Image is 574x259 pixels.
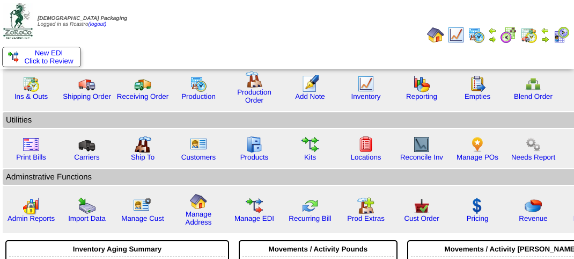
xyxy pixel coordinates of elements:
img: managecust.png [133,197,153,214]
a: Needs Report [511,153,555,161]
img: calendarprod.gif [190,75,207,92]
img: prodextras.gif [357,197,374,214]
a: Locations [350,153,381,161]
img: workflow.png [525,136,542,153]
img: calendarinout.gif [23,75,40,92]
a: Manage Address [186,210,212,226]
a: Manage POs [457,153,498,161]
a: Prod Extras [347,214,385,222]
a: Manage EDI [234,214,274,222]
img: arrowright.gif [541,35,549,44]
a: Inventory [351,92,381,100]
img: invoice2.gif [23,136,40,153]
img: zoroco-logo-small.webp [3,3,33,39]
a: Empties [465,92,490,100]
img: factory.gif [246,71,263,88]
img: calendarprod.gif [468,26,485,44]
div: Inventory Aging Summary [9,242,225,256]
a: Add Note [295,92,325,100]
span: New EDI [35,49,63,57]
a: (logout) [89,21,107,27]
img: factory2.gif [134,136,151,153]
span: Click to Review [8,57,75,65]
img: pie_chart.png [525,197,542,214]
a: Reporting [406,92,437,100]
img: arrowleft.gif [488,26,497,35]
a: Ship To [131,153,154,161]
a: Import Data [68,214,106,222]
img: po.png [469,136,486,153]
img: home.gif [190,193,207,210]
span: Logged in as Rcastro [38,16,127,27]
img: orders.gif [301,75,319,92]
img: cabinet.gif [246,136,263,153]
a: Products [240,153,269,161]
a: Admin Reports [8,214,55,222]
a: Customers [181,153,216,161]
img: reconcile.gif [301,197,319,214]
img: calendarcustomer.gif [553,26,570,44]
img: calendarinout.gif [520,26,538,44]
a: Production Order [237,88,271,104]
span: [DEMOGRAPHIC_DATA] Packaging [38,16,127,21]
a: Blend Order [514,92,553,100]
img: arrowright.gif [488,35,497,44]
a: Receiving Order [117,92,168,100]
a: Print Bills [16,153,46,161]
a: Ins & Outs [14,92,48,100]
a: Revenue [519,214,547,222]
a: Recurring Bill [289,214,331,222]
img: edi.gif [246,197,263,214]
img: customers.gif [190,136,207,153]
img: dollar.gif [469,197,486,214]
img: truck.gif [78,75,95,92]
img: calendarblend.gif [500,26,517,44]
div: Movements / Activity Pounds [242,242,394,256]
img: ediSmall.gif [8,52,19,62]
img: line_graph.gif [357,75,374,92]
img: workflow.gif [301,136,319,153]
img: workorder.gif [469,75,486,92]
img: truck3.gif [78,136,95,153]
img: cust_order.png [413,197,430,214]
a: New EDI Click to Review [8,49,75,65]
img: home.gif [427,26,444,44]
img: line_graph.gif [447,26,465,44]
a: Cust Order [404,214,439,222]
a: Reconcile Inv [400,153,443,161]
a: Shipping Order [63,92,111,100]
img: import.gif [78,197,95,214]
img: arrowleft.gif [541,26,549,35]
img: network.png [525,75,542,92]
img: graph.gif [413,75,430,92]
a: Carriers [74,153,99,161]
a: Kits [304,153,316,161]
a: Pricing [467,214,489,222]
a: Production [181,92,216,100]
img: graph2.png [23,197,40,214]
img: line_graph2.gif [413,136,430,153]
img: locations.gif [357,136,374,153]
a: Manage Cust [121,214,164,222]
img: truck2.gif [134,75,151,92]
